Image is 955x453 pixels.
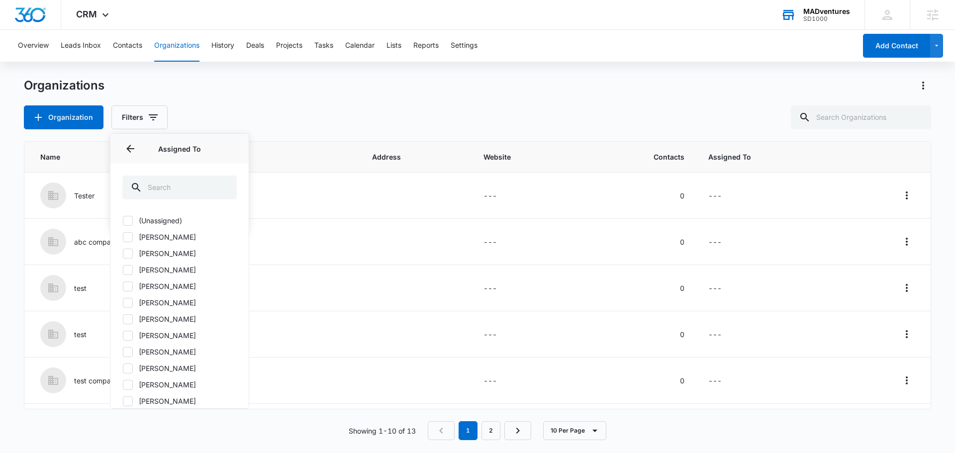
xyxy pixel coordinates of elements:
[246,30,264,62] button: Deals
[472,219,580,265] td: ---
[122,396,237,406] label: [PERSON_NAME]
[122,215,237,226] label: (Unassigned)
[154,30,199,62] button: Organizations
[696,358,838,404] td: ---
[472,404,580,450] td: ---
[122,281,237,291] label: [PERSON_NAME]
[483,152,568,162] span: Website
[696,311,838,358] td: ---
[803,15,850,22] div: account id
[18,30,49,62] button: Overview
[122,232,237,242] label: [PERSON_NAME]
[543,421,606,440] button: 10 Per Page
[122,141,138,157] button: Back
[504,421,531,440] a: Next Page
[211,30,234,62] button: History
[24,105,103,129] button: Organization
[472,311,580,358] td: ---
[122,379,237,390] label: [PERSON_NAME]
[122,363,237,373] label: [PERSON_NAME]
[472,265,580,311] td: ---
[472,173,580,219] td: ---
[580,173,696,219] td: 0
[111,105,168,129] button: Filters
[580,311,696,358] td: 0
[372,152,460,162] span: Address
[122,176,237,199] input: Search
[122,144,237,154] p: Assigned To
[899,234,915,250] button: Actions
[122,297,237,308] label: [PERSON_NAME]
[122,330,237,341] label: [PERSON_NAME]
[580,265,696,311] td: 0
[122,248,237,259] label: [PERSON_NAME]
[74,283,87,293] p: test
[899,372,915,388] button: Actions
[345,30,375,62] button: Calendar
[122,314,237,324] label: [PERSON_NAME]
[592,152,684,162] span: Contacts
[413,30,439,62] button: Reports
[696,173,838,219] td: ---
[708,152,826,162] span: Assigned To
[459,421,477,440] em: 1
[74,190,95,201] p: Tester
[74,375,119,386] p: test company
[481,421,500,440] a: Page 2
[24,78,104,93] h1: Organizations
[349,426,416,436] p: Showing 1-10 of 13
[696,404,838,450] td: ---
[428,421,531,440] nav: Pagination
[899,280,915,296] button: Actions
[899,187,915,203] button: Actions
[472,358,580,404] td: ---
[580,404,696,450] td: 0
[803,7,850,15] div: account name
[76,9,97,19] span: CRM
[791,105,931,129] input: Search Organizations
[863,34,930,58] button: Add Contact
[61,30,101,62] button: Leads Inbox
[696,219,838,265] td: ---
[40,152,348,162] span: Name
[122,347,237,357] label: [PERSON_NAME]
[113,30,142,62] button: Contacts
[314,30,333,62] button: Tasks
[696,265,838,311] td: ---
[74,329,87,340] p: test
[580,219,696,265] td: 0
[580,358,696,404] td: 0
[122,265,237,275] label: [PERSON_NAME]
[386,30,401,62] button: Lists
[915,78,931,93] button: Actions
[451,30,477,62] button: Settings
[276,30,302,62] button: Projects
[74,237,119,247] p: abc company
[899,326,915,342] button: Actions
